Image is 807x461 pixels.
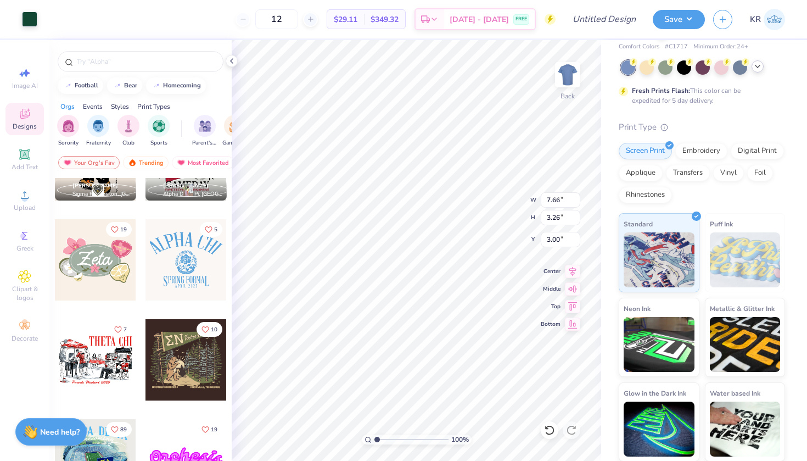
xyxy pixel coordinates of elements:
img: Standard [624,232,694,287]
span: Middle [541,285,561,293]
strong: Fresh Prints Flash: [632,86,690,95]
span: KR [750,13,761,26]
div: filter for Sports [148,115,170,147]
div: Vinyl [713,165,744,181]
span: # C1717 [665,42,688,52]
div: Events [83,102,103,112]
img: most_fav.gif [63,159,72,166]
span: Neon Ink [624,303,651,314]
span: Glow in the Dark Ink [624,387,686,399]
input: Try "Alpha" [76,56,216,67]
img: Game Day Image [229,120,242,132]
button: Like [197,422,222,437]
div: Applique [619,165,663,181]
button: Like [197,322,222,337]
img: Back [557,64,579,86]
img: trend_line.gif [113,82,122,89]
div: Print Types [137,102,170,112]
img: Metallic & Glitter Ink [710,317,781,372]
span: Add Text [12,163,38,171]
span: Alpha Delta Pi, [GEOGRAPHIC_DATA][US_STATE] at [GEOGRAPHIC_DATA] [163,190,222,198]
input: Untitled Design [564,8,645,30]
div: Digital Print [731,143,784,159]
img: Glow in the Dark Ink [624,402,694,457]
div: football [75,82,98,88]
button: Like [106,222,132,237]
span: Fraternity [86,139,111,147]
span: Designs [13,122,37,131]
span: [PERSON_NAME] [72,182,118,190]
img: Sorority Image [62,120,75,132]
button: homecoming [146,77,206,94]
button: Save [653,10,705,29]
span: Water based Ink [710,387,760,399]
div: filter for Parent's Weekend [192,115,217,147]
a: KR [750,9,785,30]
span: FREE [515,15,527,23]
div: Rhinestones [619,187,672,203]
span: [DATE] - [DATE] [450,14,509,25]
img: Water based Ink [710,402,781,457]
span: Clipart & logos [5,285,44,302]
div: Your Org's Fav [58,156,120,169]
button: filter button [86,115,111,147]
span: Greek [16,244,33,253]
div: This color can be expedited for 5 day delivery. [632,86,767,105]
span: Minimum Order: 24 + [693,42,748,52]
span: [PERSON_NAME] [163,182,209,190]
span: Sigma Phi Epsilon, [GEOGRAPHIC_DATA][US_STATE] [72,190,132,198]
img: Club Image [122,120,134,132]
button: football [58,77,103,94]
span: 7 [124,327,127,332]
span: 19 [211,427,217,432]
span: Bottom [541,320,561,328]
div: Transfers [666,165,710,181]
img: most_fav.gif [177,159,186,166]
span: Upload [14,203,36,212]
span: 89 [120,427,127,432]
span: 5 [214,227,217,232]
span: Sports [150,139,167,147]
img: trending.gif [128,159,137,166]
button: Like [106,422,132,437]
span: Sorority [58,139,79,147]
div: bear [124,82,137,88]
button: filter button [222,115,248,147]
span: Comfort Colors [619,42,659,52]
div: filter for Game Day [222,115,248,147]
div: Most Favorited [172,156,234,169]
img: trend_line.gif [64,82,72,89]
span: Image AI [12,81,38,90]
img: Puff Ink [710,232,781,287]
div: filter for Club [117,115,139,147]
span: Top [541,303,561,310]
button: bear [107,77,142,94]
button: filter button [192,115,217,147]
div: Styles [111,102,129,112]
div: Embroidery [675,143,727,159]
div: filter for Fraternity [86,115,111,147]
div: Trending [123,156,169,169]
button: Like [200,222,222,237]
span: Standard [624,218,653,230]
img: trend_line.gif [152,82,161,89]
span: $29.11 [334,14,357,25]
img: Sports Image [153,120,165,132]
img: Parent's Weekend Image [199,120,211,132]
strong: Need help? [40,427,80,437]
span: Metallic & Glitter Ink [710,303,775,314]
div: Screen Print [619,143,672,159]
span: Center [541,268,561,275]
span: 10 [211,327,217,332]
button: filter button [57,115,79,147]
span: Puff Ink [710,218,733,230]
input: – – [255,9,298,29]
img: Neon Ink [624,317,694,372]
div: Back [561,91,575,101]
span: Game Day [222,139,248,147]
span: Club [122,139,134,147]
div: homecoming [163,82,201,88]
div: Print Type [619,121,785,134]
button: filter button [117,115,139,147]
button: filter button [148,115,170,147]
